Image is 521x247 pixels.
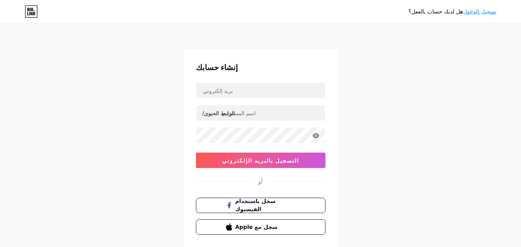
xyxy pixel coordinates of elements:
a: تسجيل الدخول [463,8,496,15]
font: التسجيل بالبريد الإلكتروني [222,157,299,164]
button: التسجيل بالبريد الإلكتروني [196,153,325,168]
font: سجل باستخدام الفيسبوك [235,198,275,212]
font: سجل مع Apple [235,224,278,230]
font: هل لديك حساب بالفعل؟ [408,8,463,15]
input: بريد إلكتروني [196,83,325,98]
font: أو [258,178,263,185]
font: إنشاء حسابك [196,63,238,72]
input: اسم المستخدم [196,105,325,121]
font: الرابط الحيوي/ [202,110,235,116]
button: سجل باستخدام الفيسبوك [196,198,325,213]
button: سجل مع Apple [196,219,325,235]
